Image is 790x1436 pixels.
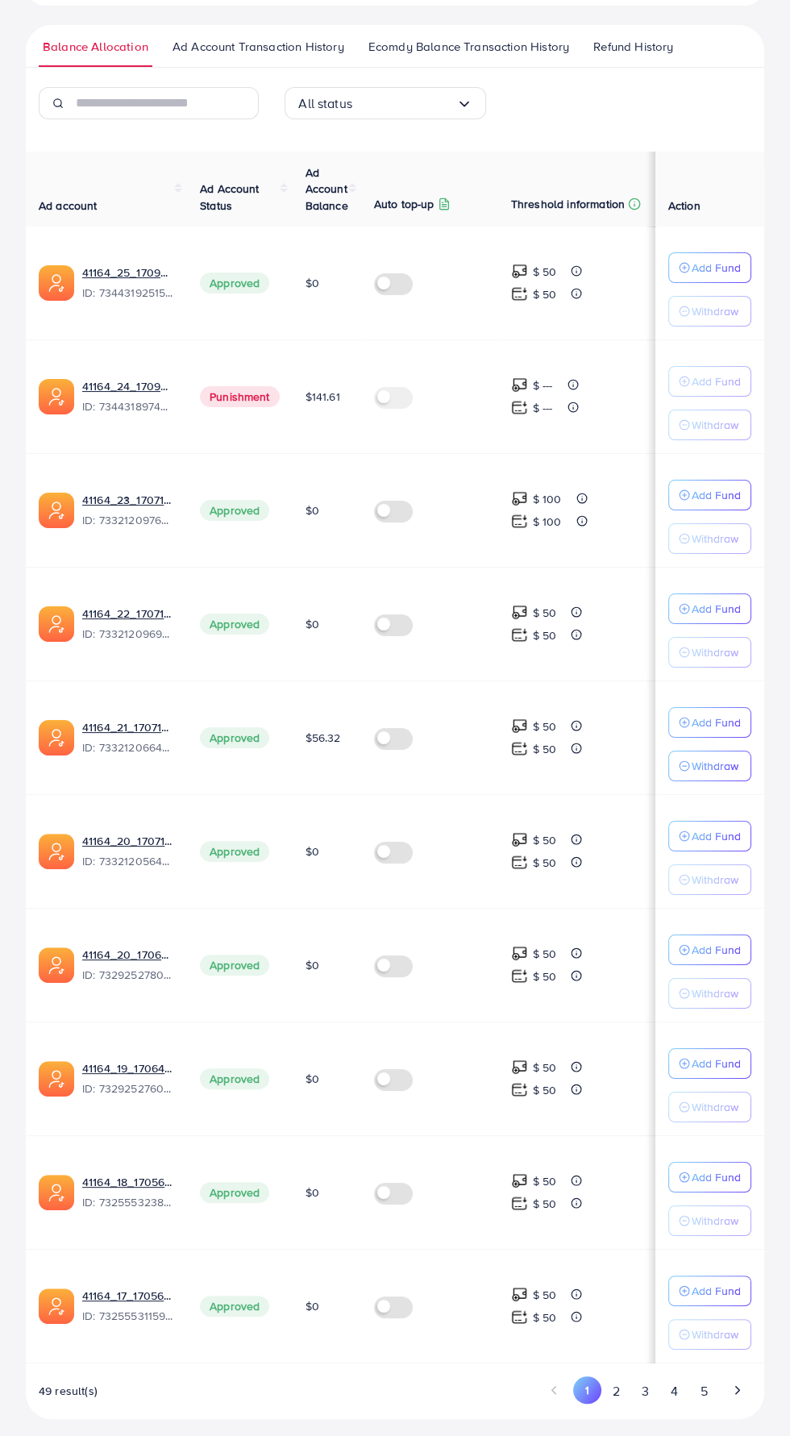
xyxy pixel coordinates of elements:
div: <span class='underline'>41164_22_1707142456408</span></br>7332120969684811778 [82,606,174,643]
span: Approved [200,500,269,521]
span: Approved [200,1296,269,1317]
span: Approved [200,273,269,293]
span: $0 [306,1184,319,1201]
button: Add Fund [668,593,751,624]
button: Add Fund [668,934,751,965]
p: Add Fund [692,713,741,732]
img: top-up amount [511,854,528,871]
p: $ 100 [533,512,562,531]
p: $ 50 [533,739,557,759]
img: top-up amount [511,968,528,984]
a: 41164_20_1706474683598 [82,947,174,963]
p: Withdraw [692,1325,738,1344]
span: $141.61 [306,389,340,405]
img: ic-ads-acc.e4c84228.svg [39,379,74,414]
img: ic-ads-acc.e4c84228.svg [39,1288,74,1324]
span: ID: 7332120564271874049 [82,853,174,869]
p: $ 50 [533,944,557,964]
p: Add Fund [692,1281,741,1301]
div: Search for option [285,87,486,119]
div: <span class='underline'>41164_25_1709982599082</span></br>7344319251534069762 [82,264,174,302]
p: Add Fund [692,940,741,959]
p: Withdraw [692,756,738,776]
p: Add Fund [692,372,741,391]
span: $0 [306,502,319,518]
button: Go to page 3 [631,1376,660,1406]
input: Search for option [352,91,456,116]
img: top-up amount [511,1081,528,1098]
button: Withdraw [668,978,751,1009]
span: ID: 7344319251534069762 [82,285,174,301]
a: 41164_25_1709982599082 [82,264,174,281]
p: $ 50 [533,1058,557,1077]
button: Add Fund [668,821,751,851]
p: $ 50 [533,626,557,645]
span: $0 [306,1298,319,1314]
span: Approved [200,1182,269,1203]
div: <span class='underline'>41164_24_1709982576916</span></br>7344318974215340033 [82,378,174,415]
button: Add Fund [668,1162,751,1193]
img: ic-ads-acc.e4c84228.svg [39,606,74,642]
button: Withdraw [668,1205,751,1236]
a: 41164_19_1706474666940 [82,1060,174,1076]
div: <span class='underline'>41164_17_1705613281037</span></br>7325553115980349442 [82,1288,174,1325]
span: ID: 7329252780571557890 [82,967,174,983]
p: $ 50 [533,285,557,304]
p: Withdraw [692,984,738,1003]
div: <span class='underline'>41164_21_1707142387585</span></br>7332120664427642882 [82,719,174,756]
p: Withdraw [692,870,738,889]
span: All status [298,91,352,116]
button: Add Fund [668,366,751,397]
img: ic-ads-acc.e4c84228.svg [39,947,74,983]
button: Add Fund [668,252,751,283]
a: 41164_21_1707142387585 [82,719,174,735]
p: Withdraw [692,415,738,435]
img: top-up amount [511,399,528,416]
span: ID: 7329252760468127746 [82,1080,174,1097]
ul: Pagination [540,1376,751,1406]
p: $ 50 [533,1080,557,1100]
a: 41164_18_1705613299404 [82,1174,174,1190]
div: <span class='underline'>41164_18_1705613299404</span></br>7325553238722314241 [82,1174,174,1211]
span: Ad Account Status [200,181,260,213]
span: Ad Account Transaction History [173,38,344,56]
a: 41164_24_1709982576916 [82,378,174,394]
img: top-up amount [511,513,528,530]
p: $ 50 [533,603,557,622]
p: Withdraw [692,529,738,548]
button: Withdraw [668,1092,751,1122]
img: top-up amount [511,1059,528,1076]
span: ID: 7332120976240689154 [82,512,174,528]
a: 41164_17_1705613281037 [82,1288,174,1304]
p: Threshold information [511,194,625,214]
p: $ 50 [533,1308,557,1327]
p: Add Fund [692,599,741,618]
button: Withdraw [668,751,751,781]
p: $ 50 [533,1194,557,1213]
p: $ 50 [533,1285,557,1305]
div: <span class='underline'>41164_23_1707142475983</span></br>7332120976240689154 [82,492,174,529]
span: Balance Allocation [43,38,148,56]
img: top-up amount [511,1172,528,1189]
img: top-up amount [511,626,528,643]
img: top-up amount [511,718,528,735]
img: top-up amount [511,377,528,393]
p: $ --- [533,376,553,395]
img: ic-ads-acc.e4c84228.svg [39,493,74,528]
span: Approved [200,614,269,635]
button: Go to next page [723,1376,751,1404]
p: $ 50 [533,717,557,736]
button: Withdraw [668,523,751,554]
span: $0 [306,616,319,632]
span: ID: 7332120664427642882 [82,739,174,755]
p: $ 100 [533,489,562,509]
button: Withdraw [668,296,751,327]
div: <span class='underline'>41164_20_1706474683598</span></br>7329252780571557890 [82,947,174,984]
span: Approved [200,841,269,862]
p: Withdraw [692,1097,738,1117]
img: ic-ads-acc.e4c84228.svg [39,265,74,301]
span: Approved [200,727,269,748]
span: ID: 7332120969684811778 [82,626,174,642]
p: $ 50 [533,1172,557,1191]
div: <span class='underline'>41164_20_1707142368069</span></br>7332120564271874049 [82,833,174,870]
